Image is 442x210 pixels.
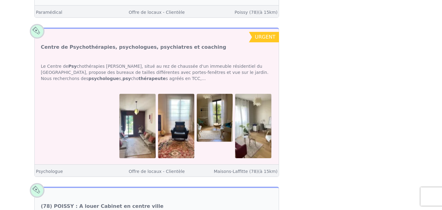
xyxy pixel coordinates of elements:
[258,10,278,15] span: (à 15km)
[36,169,63,174] a: Psychologue
[88,76,119,81] strong: psychologue
[158,94,194,158] img: Centre de Psychothérapies, psychologues, psychiatres et coaching
[36,10,62,15] a: Paramédical
[68,64,76,69] strong: Psy
[139,76,166,81] strong: thérapeute
[255,34,275,40] span: urgent
[35,57,279,88] div: Le Centre de chothérapies [PERSON_NAME], situé au rez de chaussée d'un immeuble résidentiel du [G...
[41,203,164,210] a: (78) POISSY : A louer Cabinet en centre ville
[214,169,277,174] a: Maisons-Laffitte (78)(à 15km)
[41,44,226,51] a: Centre de Psychothérapies, psychologues, psychiatres et coaching
[235,94,271,158] img: Centre de Psychothérapies, psychologues, psychiatres et coaching
[119,94,156,158] img: Centre de Psychothérapies, psychologues, psychiatres et coaching
[122,76,131,81] strong: psy
[197,94,233,142] img: Centre de Psychothérapies, psychologues, psychiatres et coaching
[235,10,277,15] a: Poissy (78)(à 15km)
[258,169,278,174] span: (à 15km)
[129,169,185,174] a: Offre de locaux - Clientèle
[129,10,185,15] a: Offre de locaux - Clientèle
